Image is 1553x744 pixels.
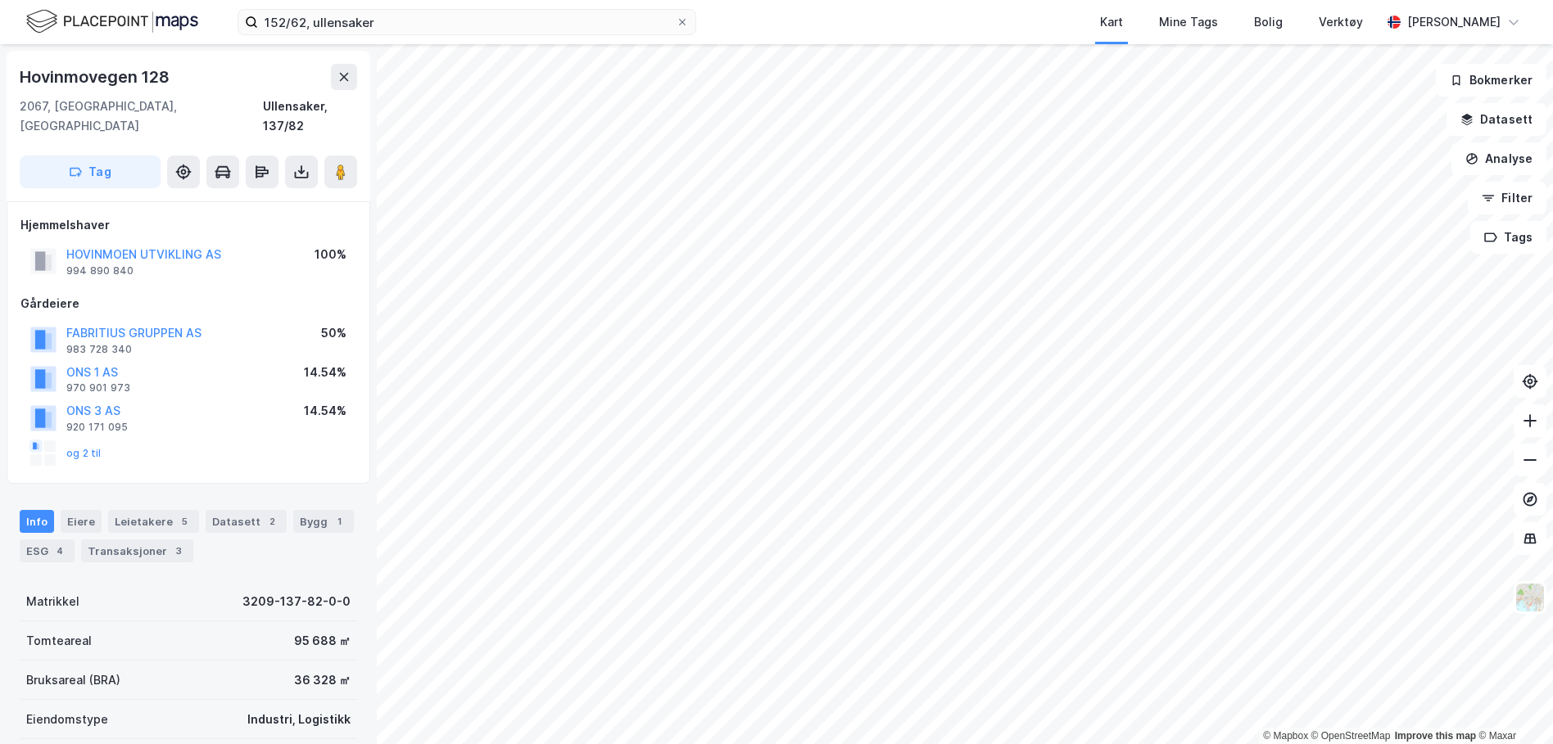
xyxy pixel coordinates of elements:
div: Hjemmelshaver [20,215,356,235]
button: Bokmerker [1436,64,1546,97]
div: 983 728 340 [66,343,132,356]
a: Mapbox [1263,730,1308,742]
div: ESG [20,539,75,562]
div: 994 890 840 [66,264,134,277]
div: 920 171 095 [66,421,128,434]
div: 4 [52,543,68,559]
div: Hovinmovegen 128 [20,64,173,90]
div: 14.54% [304,401,346,421]
button: Datasett [1447,103,1546,136]
div: 95 688 ㎡ [294,631,351,651]
div: Ullensaker, 137/82 [263,97,357,136]
div: Bolig [1254,12,1283,32]
div: Eiendomstype [26,710,108,729]
div: 2067, [GEOGRAPHIC_DATA], [GEOGRAPHIC_DATA] [20,97,263,136]
div: 100% [315,245,346,264]
button: Tag [20,156,161,188]
div: 3 [170,543,187,559]
div: 970 901 973 [66,381,130,395]
img: logo.f888ab2527a4732fd821a326f86c7f29.svg [26,7,198,36]
div: 1 [331,513,347,530]
div: Gårdeiere [20,294,356,313]
div: Kart [1100,12,1123,32]
div: 5 [176,513,192,530]
div: Industri, Logistikk [247,710,351,729]
div: Info [20,510,54,533]
div: 2 [264,513,280,530]
div: Bygg [293,510,354,533]
div: 50% [321,323,346,343]
div: [PERSON_NAME] [1407,12,1501,32]
a: OpenStreetMap [1311,730,1391,742]
div: Leietakere [108,510,199,533]
iframe: Chat Widget [1471,665,1553,744]
a: Improve this map [1395,730,1476,742]
div: 36 328 ㎡ [294,670,351,690]
button: Tags [1470,221,1546,254]
button: Analyse [1451,142,1546,175]
div: 14.54% [304,363,346,382]
button: Filter [1468,182,1546,214]
div: Verktøy [1319,12,1363,32]
div: 3209-137-82-0-0 [242,592,351,611]
div: Bruksareal (BRA) [26,670,120,690]
input: Søk på adresse, matrikkel, gårdeiere, leietakere eller personer [258,10,676,34]
div: Mine Tags [1159,12,1218,32]
div: Datasett [206,510,287,533]
div: Tomteareal [26,631,92,651]
div: Eiere [61,510,102,533]
div: Kontrollprogram for chat [1471,665,1553,744]
div: Matrikkel [26,592,79,611]
img: Z [1515,582,1546,613]
div: Transaksjoner [81,539,193,562]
